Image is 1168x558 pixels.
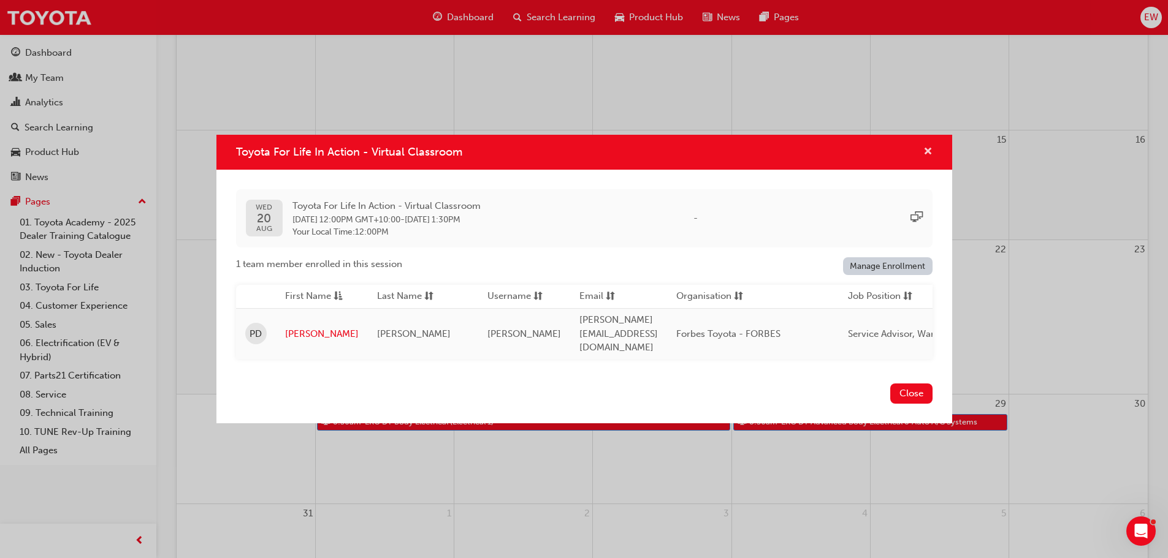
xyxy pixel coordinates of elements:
div: Toyota For Life In Action - Virtual Classroom [216,135,952,423]
span: WED [256,203,272,211]
span: Job Position [848,289,901,304]
span: sorting-icon [606,289,615,304]
span: cross-icon [923,147,933,158]
button: Last Namesorting-icon [377,289,445,304]
span: Toyota For Life In Action - Virtual Classroom [236,145,462,159]
span: Forbes Toyota - FORBES [676,328,781,339]
span: AUG [256,225,272,233]
button: Usernamesorting-icon [487,289,555,304]
span: First Name [285,289,331,304]
span: [PERSON_NAME] [487,328,561,339]
span: asc-icon [334,289,343,304]
button: cross-icon [923,145,933,160]
span: [PERSON_NAME] [377,328,451,339]
iframe: Intercom live chat [1126,516,1156,546]
span: Email [579,289,603,304]
span: Organisation [676,289,731,304]
span: sorting-icon [734,289,743,304]
span: Service Advisor, Warranty Manager [848,328,996,339]
button: Organisationsorting-icon [676,289,744,304]
span: [PERSON_NAME][EMAIL_ADDRESS][DOMAIN_NAME] [579,314,658,353]
span: 20 Aug 2025 12:00PM GMT+10:00 [292,214,400,225]
span: Username [487,289,531,304]
a: [PERSON_NAME] [285,327,359,341]
button: Job Positionsorting-icon [848,289,915,304]
span: sorting-icon [903,289,912,304]
span: Toyota For Life In Action - Virtual Classroom [292,199,481,213]
span: Your Local Time : 12:00PM [292,227,481,238]
button: Close [890,383,933,404]
span: 20 [256,212,272,225]
span: sorting-icon [424,289,433,304]
span: sorting-icon [533,289,543,304]
span: PD [250,327,262,341]
a: Manage Enrollment [843,257,933,275]
span: 1 team member enrolled in this session [236,257,402,271]
span: - [693,213,698,224]
span: sessionType_ONLINE_URL-icon [910,211,923,225]
button: Emailsorting-icon [579,289,647,304]
span: Last Name [377,289,422,304]
div: - [292,199,481,238]
button: First Nameasc-icon [285,289,353,304]
span: 20 Aug 2025 1:30PM [405,214,460,225]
